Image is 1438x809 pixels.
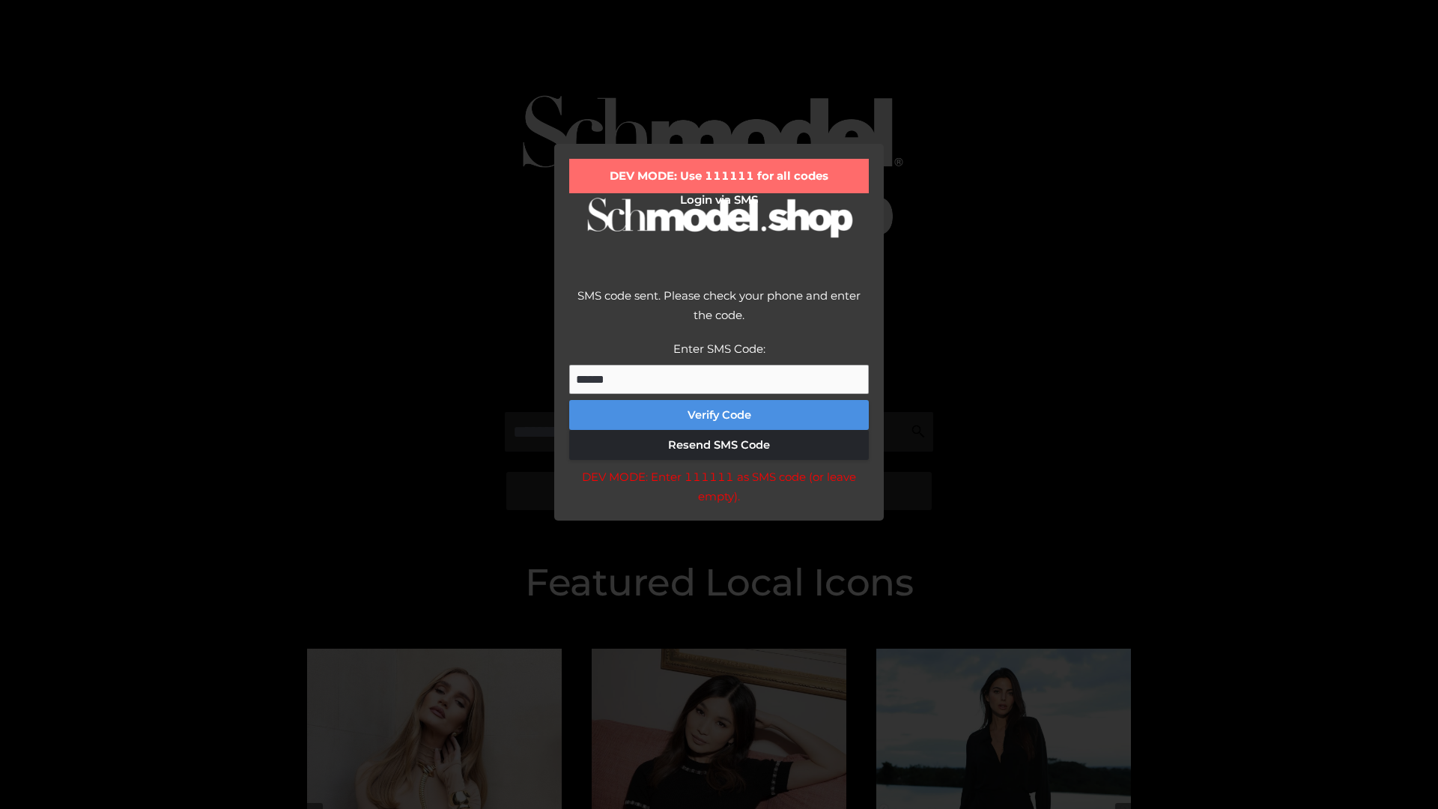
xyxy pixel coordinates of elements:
[569,467,869,506] div: DEV MODE: Enter 111111 as SMS code (or leave empty).
[569,430,869,460] button: Resend SMS Code
[673,342,765,356] label: Enter SMS Code:
[569,400,869,430] button: Verify Code
[569,193,869,207] h2: Login via SMS
[569,159,869,193] div: DEV MODE: Use 111111 for all codes
[569,286,869,339] div: SMS code sent. Please check your phone and enter the code.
